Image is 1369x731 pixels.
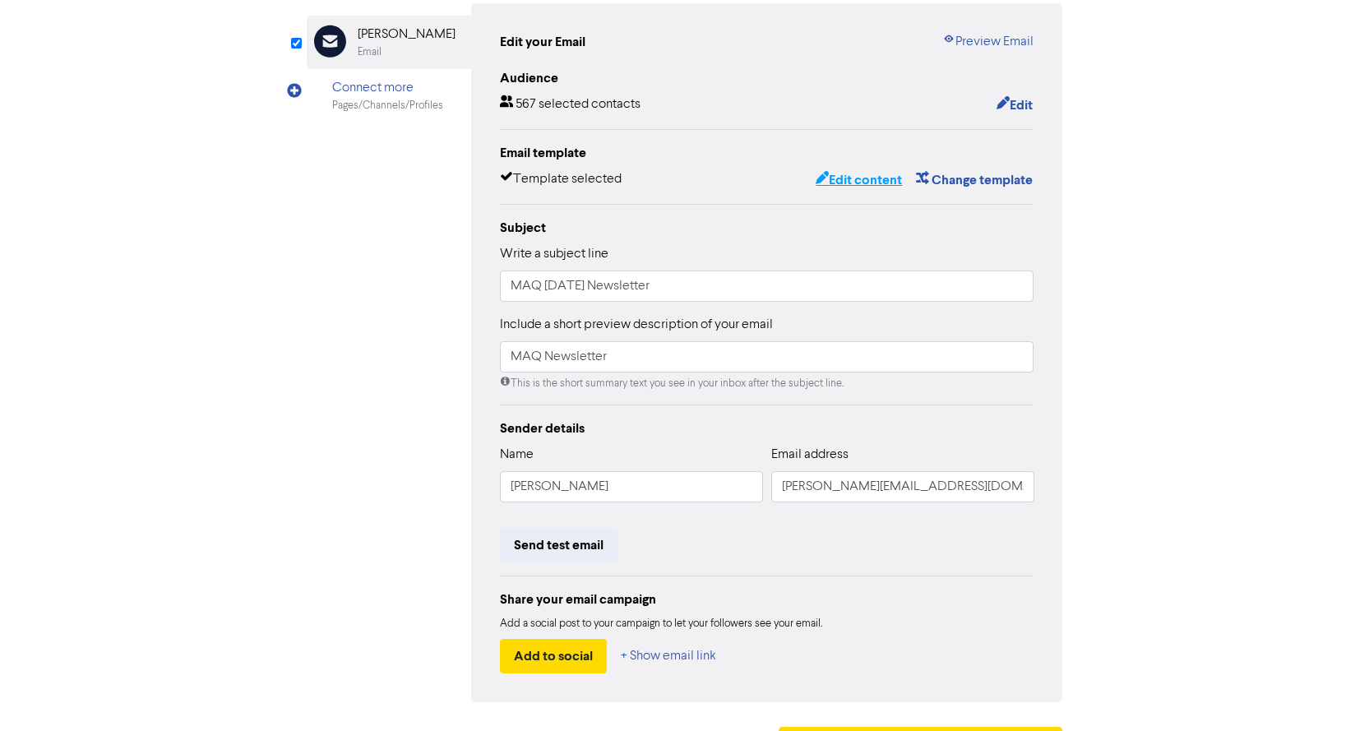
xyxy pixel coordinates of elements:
a: Preview Email [942,32,1034,52]
div: Subject [500,218,1034,238]
div: Sender details [500,419,1034,438]
div: Email [358,44,382,60]
iframe: Chat Widget [1163,553,1369,731]
button: + Show email link [620,639,717,673]
button: Edit [996,95,1034,116]
div: [PERSON_NAME]Email [307,16,471,69]
button: Change template [915,169,1034,191]
label: Write a subject line [500,244,608,264]
div: 567 selected contacts [500,95,641,116]
div: This is the short summary text you see in your inbox after the subject line. [500,376,1034,391]
div: Connect morePages/Channels/Profiles [307,69,471,123]
div: Email template [500,143,1034,163]
div: Pages/Channels/Profiles [332,98,443,113]
button: Add to social [500,639,607,673]
button: Edit content [815,169,903,191]
div: Add a social post to your campaign to let your followers see your email. [500,616,1034,632]
div: [PERSON_NAME] [358,25,456,44]
label: Name [500,445,534,465]
button: Send test email [500,528,617,562]
label: Email address [771,445,849,465]
div: Share your email campaign [500,590,1034,609]
div: Audience [500,68,1034,88]
label: Include a short preview description of your email [500,315,773,335]
div: Template selected [500,169,622,191]
div: Connect more [332,78,443,98]
div: Edit your Email [500,32,585,52]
